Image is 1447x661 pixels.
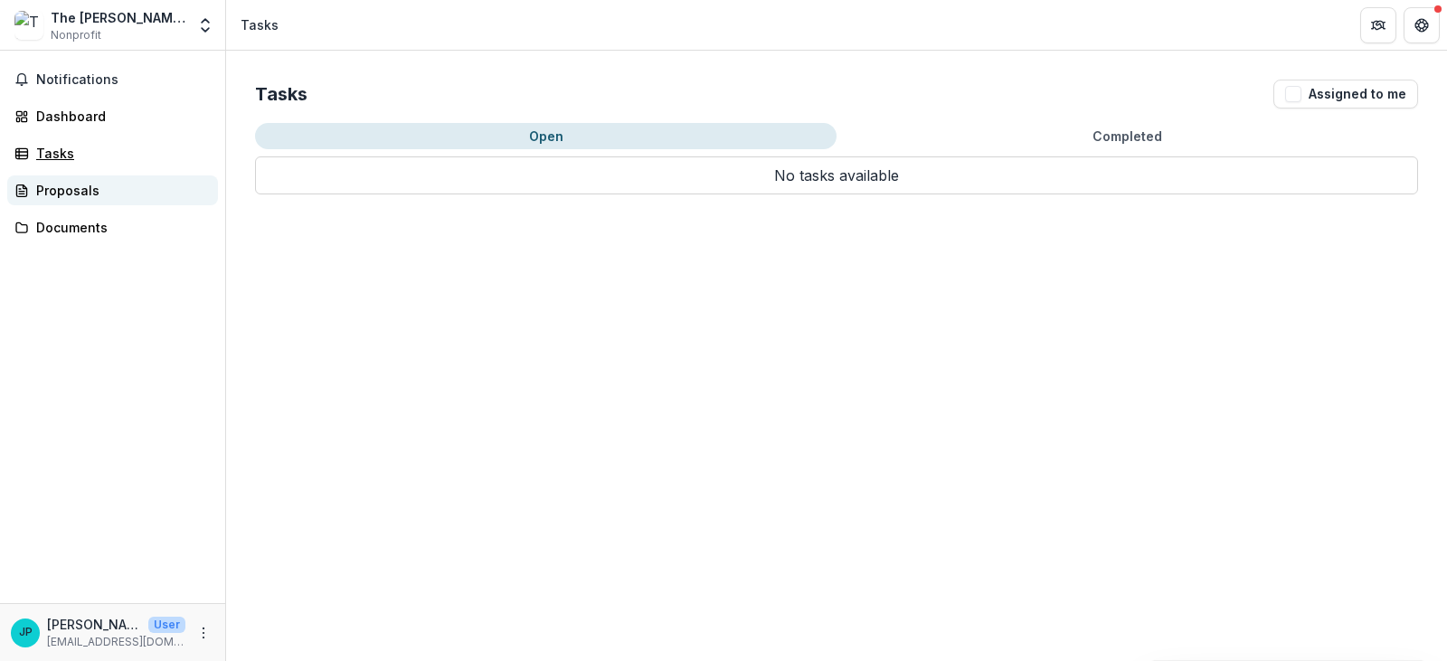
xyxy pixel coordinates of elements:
[1404,7,1440,43] button: Get Help
[148,617,185,633] p: User
[193,622,214,644] button: More
[837,123,1418,149] button: Completed
[233,12,286,38] nav: breadcrumb
[36,72,211,88] span: Notifications
[255,156,1418,194] p: No tasks available
[7,101,218,131] a: Dashboard
[193,7,218,43] button: Open entity switcher
[1360,7,1396,43] button: Partners
[241,15,279,34] div: Tasks
[36,107,203,126] div: Dashboard
[47,634,185,650] p: [EMAIL_ADDRESS][DOMAIN_NAME]
[51,27,101,43] span: Nonprofit
[47,615,141,634] p: [PERSON_NAME]
[36,218,203,237] div: Documents
[36,181,203,200] div: Proposals
[7,65,218,94] button: Notifications
[36,144,203,163] div: Tasks
[7,138,218,168] a: Tasks
[1273,80,1418,109] button: Assigned to me
[7,175,218,205] a: Proposals
[19,627,33,638] div: Jacqui Patterson
[255,123,837,149] button: Open
[51,8,185,27] div: The [PERSON_NAME] Legacy Project Inc
[255,83,307,105] h2: Tasks
[14,11,43,40] img: The Chisholm Legacy Project Inc
[7,212,218,242] a: Documents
